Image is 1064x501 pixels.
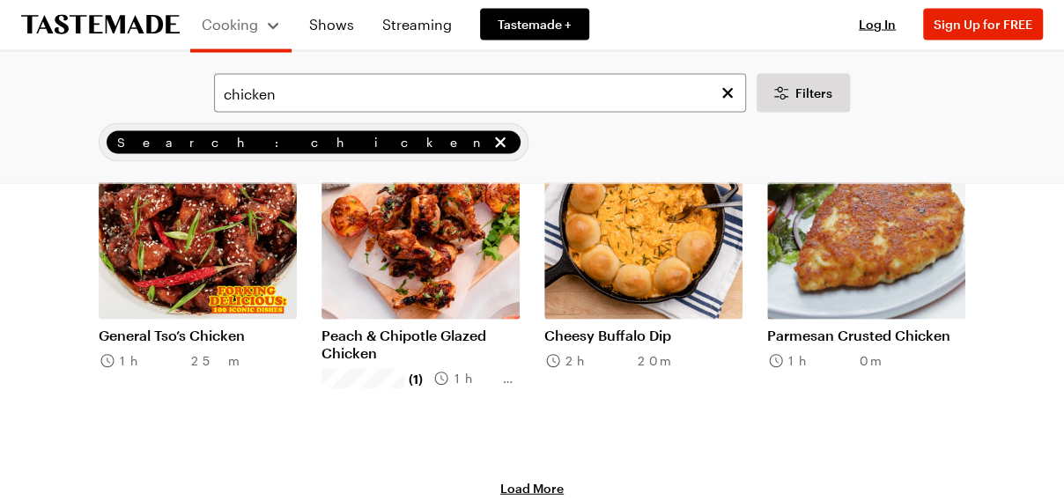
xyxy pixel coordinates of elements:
button: Load More [500,480,564,497]
button: remove Search: chicken [491,133,510,152]
span: Cooking [202,16,258,33]
a: To Tastemade Home Page [21,15,180,35]
a: Tastemade + [480,9,589,41]
button: Clear search [718,84,737,103]
button: Sign Up for FREE [923,9,1043,41]
button: Cooking [201,7,281,42]
a: Cheesy Buffalo Dip [544,327,743,344]
span: Log In [859,17,896,32]
span: Search: chicken [117,133,487,152]
a: Peach & Chipotle Glazed Chicken [321,327,520,362]
span: Filters [795,85,832,102]
button: Log In [842,16,913,33]
span: Tastemade + [498,16,572,33]
a: Parmesan Crusted Chicken [767,327,965,344]
button: Desktop filters [757,74,850,113]
span: Sign Up for FREE [934,17,1032,32]
a: General Tso’s Chicken [99,327,297,344]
